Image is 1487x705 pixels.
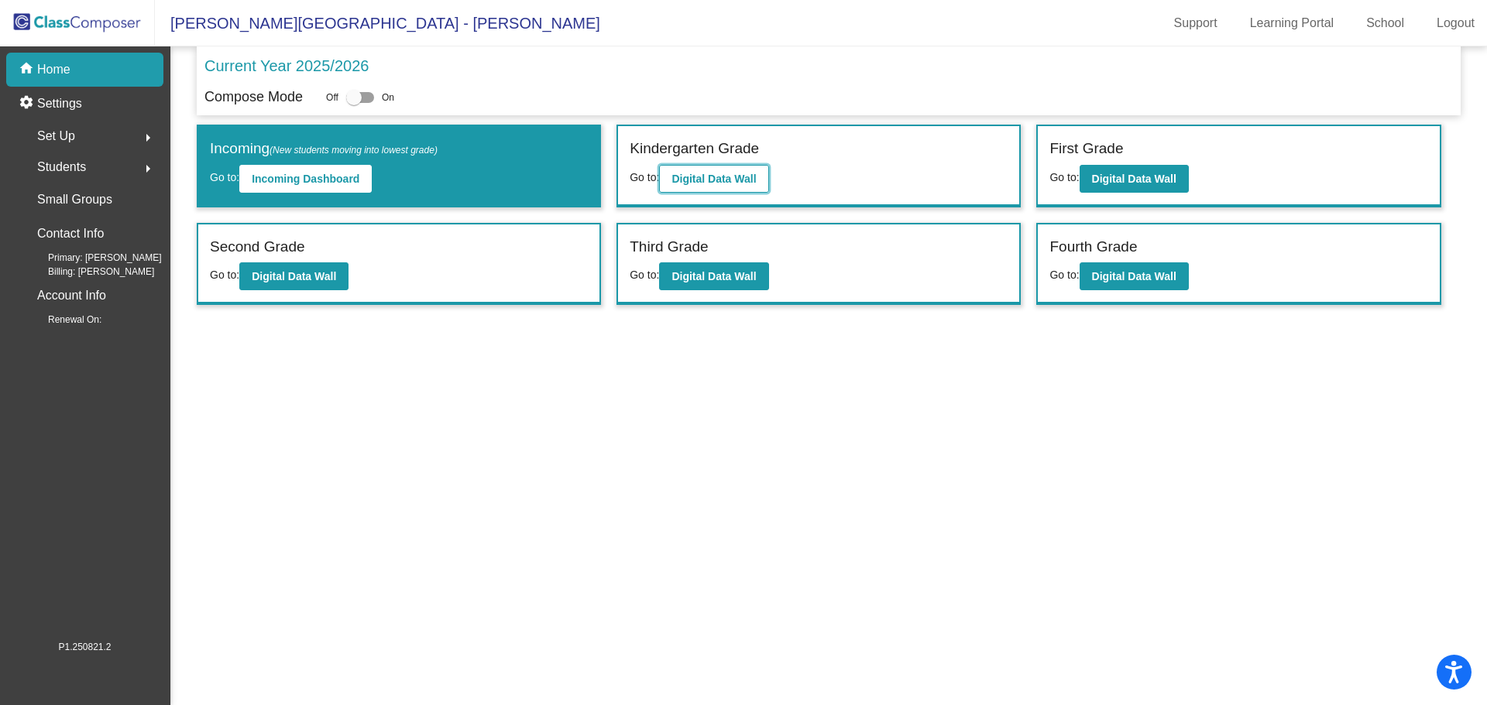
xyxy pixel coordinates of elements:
span: Primary: [PERSON_NAME] [23,251,162,265]
label: Incoming [210,138,438,160]
span: Off [326,91,338,104]
mat-icon: home [19,60,37,79]
label: Third Grade [630,236,708,258]
p: Small Groups [37,189,112,210]
p: Account Info [37,285,106,306]
button: Digital Data Wall [239,262,349,290]
button: Digital Data Wall [659,262,768,290]
span: Go to: [630,171,659,183]
span: Renewal On: [23,313,101,327]
span: Set Up [37,125,75,147]
span: Go to: [630,269,659,281]
mat-icon: arrow_right [139,128,157,147]
span: Go to: [210,171,239,183]
label: Fourth Grade [1049,236,1137,258]
p: Compose Mode [204,87,303,108]
mat-icon: arrow_right [139,159,157,178]
label: Second Grade [210,236,305,258]
label: Kindergarten Grade [630,138,759,160]
a: School [1354,11,1417,36]
button: Digital Data Wall [1080,262,1189,290]
button: Incoming Dashboard [239,165,372,193]
b: Digital Data Wall [671,270,756,282]
mat-icon: settings [19,94,37,113]
span: Students [37,156,86,178]
p: Home [37,60,70,79]
span: On [382,91,394,104]
b: Digital Data Wall [671,173,756,185]
a: Learning Portal [1238,11,1347,36]
button: Digital Data Wall [659,165,768,193]
p: Settings [37,94,82,113]
span: [PERSON_NAME][GEOGRAPHIC_DATA] - [PERSON_NAME] [155,11,600,36]
p: Contact Info [37,223,104,245]
b: Digital Data Wall [1092,270,1176,282]
b: Digital Data Wall [252,270,336,282]
a: Logout [1424,11,1487,36]
span: Go to: [1049,171,1079,183]
b: Digital Data Wall [1092,173,1176,185]
p: Current Year 2025/2026 [204,54,369,77]
span: Go to: [210,269,239,281]
label: First Grade [1049,138,1123,160]
span: (New students moving into lowest grade) [270,145,438,156]
span: Go to: [1049,269,1079,281]
a: Support [1162,11,1230,36]
button: Digital Data Wall [1080,165,1189,193]
b: Incoming Dashboard [252,173,359,185]
span: Billing: [PERSON_NAME] [23,265,154,279]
